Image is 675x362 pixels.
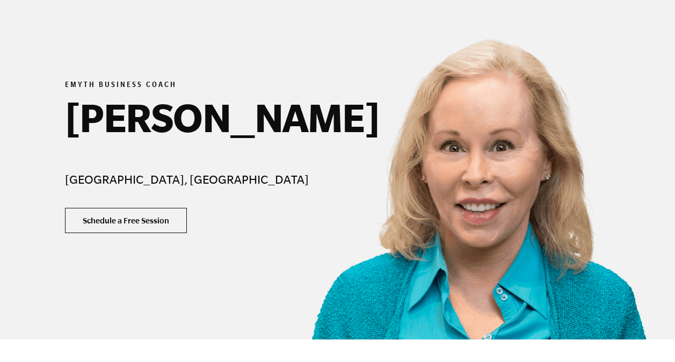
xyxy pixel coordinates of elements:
[621,310,675,362] iframe: Chat Widget
[65,81,324,91] h6: EMYTH BUSINESS COACH
[65,170,324,189] h4: [GEOGRAPHIC_DATA], [GEOGRAPHIC_DATA]
[65,208,187,234] a: Schedule a Free Session
[65,93,324,141] h1: [PERSON_NAME]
